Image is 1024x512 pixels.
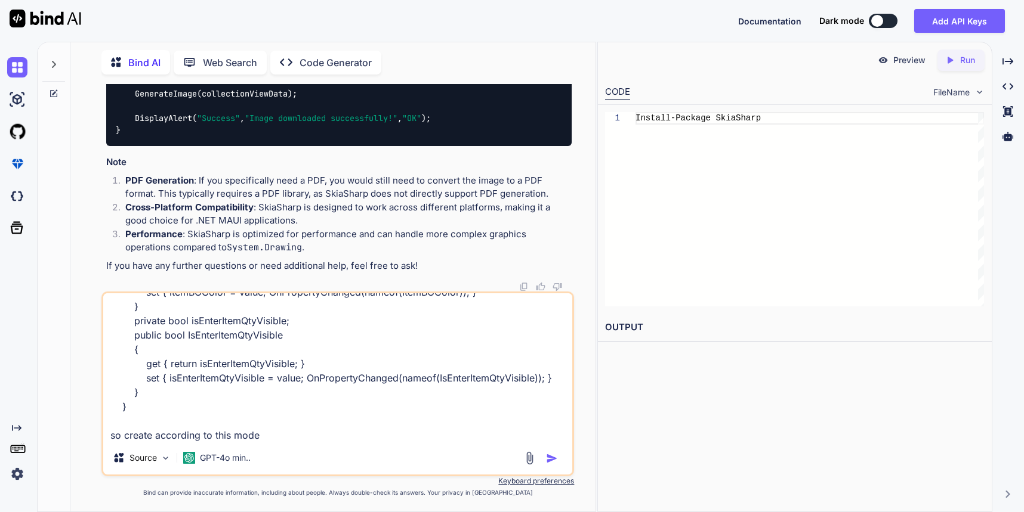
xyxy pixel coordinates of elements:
span: "Image downloaded successfully!" [245,113,397,123]
span: Dark mode [819,15,864,27]
p: : If you specifically need a PDF, you would still need to convert the image to a PDF format. This... [125,174,572,201]
p: Bind AI [128,55,161,70]
p: Run [960,54,975,66]
span: "OK" [402,113,421,123]
img: darkCloudIdeIcon [7,186,27,206]
img: preview [878,55,889,66]
p: Preview [893,54,926,66]
img: attachment [523,451,536,465]
strong: PDF Generation [125,175,194,186]
p: Web Search [203,55,257,70]
code: System.Drawing [227,241,302,253]
p: Code Generator [300,55,372,70]
img: ai-studio [7,89,27,110]
p: Keyboard preferences [101,476,574,486]
img: copy [519,282,529,291]
img: premium [7,154,27,174]
img: GPT-4o mini [183,452,195,464]
p: Bind can provide inaccurate information, including about people. Always double-check its answers.... [101,488,574,497]
img: Pick Models [161,453,171,463]
img: icon [546,452,558,464]
p: Source [129,452,157,464]
img: chevron down [974,87,985,97]
h3: Note [106,156,572,169]
code: { List< > collectionViewData = GetCollectionViewData(); GenerateImage(collectionViewData); Displa... [116,51,431,136]
strong: Performance [125,228,183,240]
span: Documentation [738,16,801,26]
p: GPT-4o min.. [200,452,251,464]
img: settings [7,464,27,484]
button: Documentation [738,15,801,27]
div: CODE [605,85,630,100]
p: If you have any further questions or need additional help, feel free to ask! [106,259,572,273]
span: "Success" [197,113,240,123]
textarea: my list is not string type it has a model public class ItemManagementModel { public string ItemNa... [103,293,572,441]
p: : SkiaSharp is designed to work across different platforms, making it a good choice for .NET MAUI... [125,201,572,228]
span: Install-Package SkiaSharp [636,113,761,123]
img: chat [7,57,27,77]
div: 1 [605,112,620,125]
span: FileName [933,86,970,98]
img: like [536,282,545,291]
img: githubLight [7,122,27,142]
h2: OUTPUT [598,314,992,342]
img: Bind AI [10,10,81,27]
img: dislike [553,282,562,291]
p: : SkiaSharp is optimized for performance and can handle more complex graphics operations compared... [125,228,572,255]
strong: Cross-Platform Compatibility [125,201,254,213]
button: Add API Keys [914,9,1005,33]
